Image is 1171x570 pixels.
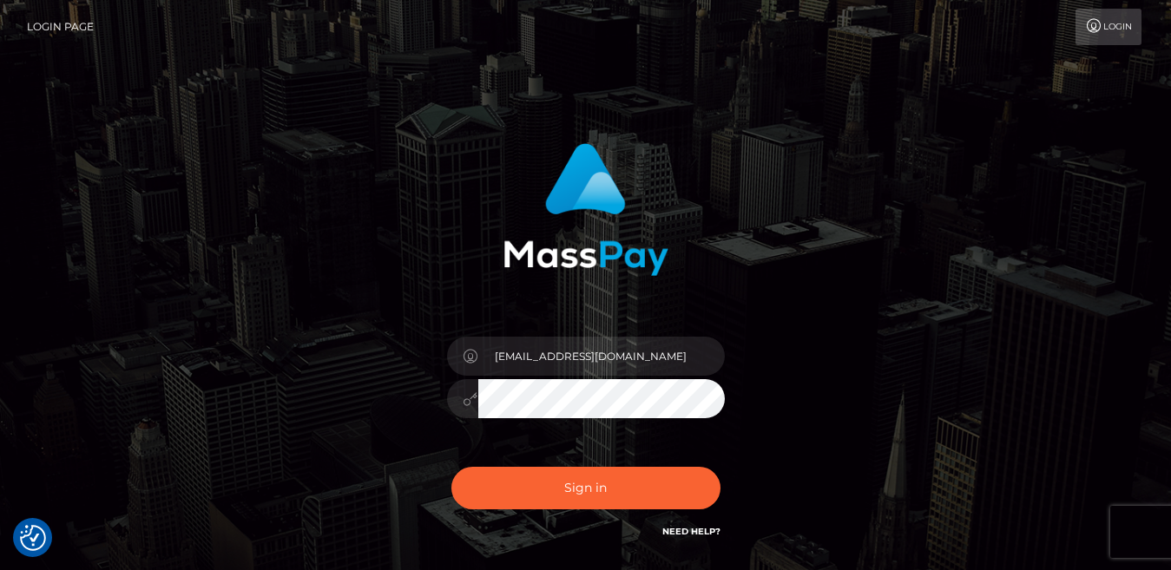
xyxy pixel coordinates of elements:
[20,525,46,551] button: Consent Preferences
[503,143,668,276] img: MassPay Login
[478,337,725,376] input: Username...
[1076,9,1141,45] a: Login
[662,526,720,537] a: Need Help?
[20,525,46,551] img: Revisit consent button
[27,9,94,45] a: Login Page
[451,467,720,509] button: Sign in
